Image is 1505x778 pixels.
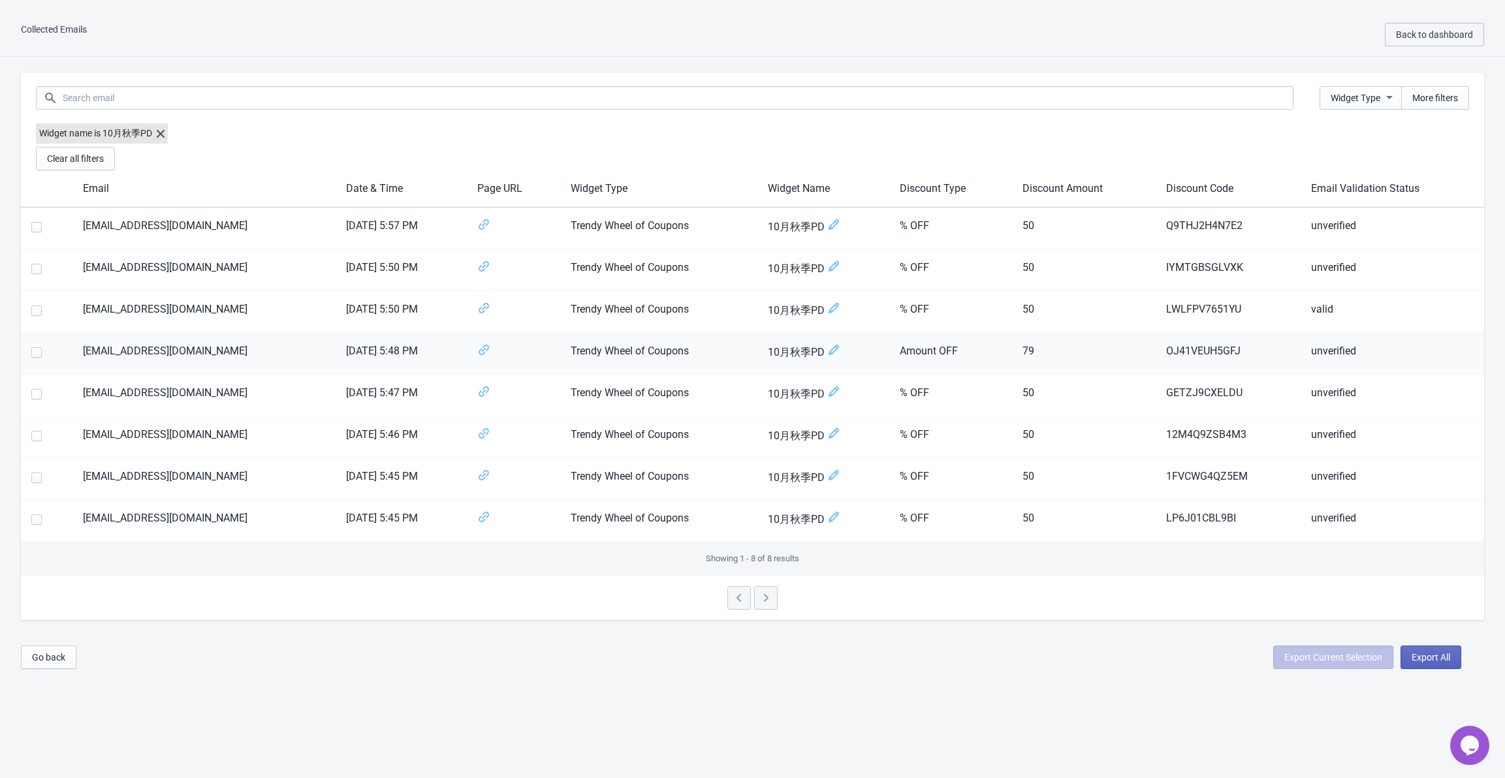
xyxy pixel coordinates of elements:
td: Trendy Wheel of Coupons [560,458,757,500]
td: [EMAIL_ADDRESS][DOMAIN_NAME] [72,208,335,249]
span: 10月秋季PD [768,302,879,319]
td: Amount OFF [889,333,1012,375]
input: Search email [62,86,1293,110]
td: % OFF [889,208,1012,249]
td: [EMAIL_ADDRESS][DOMAIN_NAME] [72,249,335,291]
th: Email [72,170,335,208]
button: More filters [1401,86,1469,110]
td: [EMAIL_ADDRESS][DOMAIN_NAME] [72,500,335,542]
span: Go back [32,652,65,662]
td: [EMAIL_ADDRESS][DOMAIN_NAME] [72,458,335,500]
td: [DATE] 5:46 PM [336,416,467,458]
td: [DATE] 5:47 PM [336,375,467,416]
td: unverified [1301,500,1484,542]
span: 10月秋季PD [768,218,879,236]
td: 50 [1012,375,1156,416]
td: [EMAIL_ADDRESS][DOMAIN_NAME] [72,375,335,416]
th: Widget Type [560,170,757,208]
td: unverified [1301,375,1484,416]
td: 12M4Q9ZSB4M3 [1156,416,1301,458]
td: LWLFPV7651YU [1156,291,1301,333]
td: % OFF [889,458,1012,500]
td: unverified [1301,249,1484,291]
span: Widget Type [1331,93,1380,103]
span: 10月秋季PD [768,427,879,444]
td: Trendy Wheel of Coupons [560,375,757,416]
td: [EMAIL_ADDRESS][DOMAIN_NAME] [72,416,335,458]
td: [DATE] 5:45 PM [336,458,467,500]
label: Widget name is 10月秋季PD [36,123,168,144]
td: unverified [1301,416,1484,458]
td: [DATE] 5:57 PM [336,208,467,249]
td: [DATE] 5:48 PM [336,333,467,375]
th: Email Validation Status [1301,170,1484,208]
td: % OFF [889,375,1012,416]
td: [DATE] 5:45 PM [336,500,467,542]
td: [EMAIL_ADDRESS][DOMAIN_NAME] [72,291,335,333]
td: valid [1301,291,1484,333]
td: % OFF [889,500,1012,542]
td: 50 [1012,208,1156,249]
td: OJ41VEUH5GFJ [1156,333,1301,375]
th: Discount Amount [1012,170,1156,208]
span: Back to dashboard [1396,29,1473,40]
span: 10月秋季PD [768,469,879,486]
th: Widget Name [757,170,890,208]
td: Trendy Wheel of Coupons [560,333,757,375]
td: Trendy Wheel of Coupons [560,249,757,291]
td: unverified [1301,333,1484,375]
td: Trendy Wheel of Coupons [560,416,757,458]
td: GETZJ9CXELDU [1156,375,1301,416]
td: IYMTGBSGLVXK [1156,249,1301,291]
iframe: chat widget [1450,726,1492,765]
td: % OFF [889,416,1012,458]
button: Back to dashboard [1385,23,1484,46]
span: 10月秋季PD [768,385,879,403]
td: 79 [1012,333,1156,375]
th: Date & Time [336,170,467,208]
td: % OFF [889,249,1012,291]
td: 50 [1012,249,1156,291]
td: 1FVCWG4QZ5EM [1156,458,1301,500]
td: unverified [1301,208,1484,249]
th: Discount Type [889,170,1012,208]
button: Clear all filters [36,147,115,170]
button: Export All [1401,646,1461,669]
td: Trendy Wheel of Coupons [560,291,757,333]
td: 50 [1012,291,1156,333]
span: 10月秋季PD [768,510,879,528]
td: 50 [1012,416,1156,458]
td: [DATE] 5:50 PM [336,291,467,333]
td: [DATE] 5:50 PM [336,249,467,291]
td: Trendy Wheel of Coupons [560,500,757,542]
span: More filters [1412,93,1458,103]
td: Trendy Wheel of Coupons [560,208,757,249]
td: 50 [1012,500,1156,542]
span: Clear all filters [47,153,104,164]
button: Go back [21,646,76,669]
span: Export All [1412,652,1450,662]
span: 10月秋季PD [768,343,879,361]
th: Page URL [467,170,560,208]
div: Showing 1 - 8 of 8 results [21,542,1484,576]
span: 10月秋季PD [768,260,879,277]
td: unverified [1301,458,1484,500]
th: Discount Code [1156,170,1301,208]
td: [EMAIL_ADDRESS][DOMAIN_NAME] [72,333,335,375]
td: 50 [1012,458,1156,500]
button: Widget Type [1320,86,1402,110]
td: % OFF [889,291,1012,333]
td: LP6J01CBL9BI [1156,500,1301,542]
td: Q9THJ2H4N7E2 [1156,208,1301,249]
